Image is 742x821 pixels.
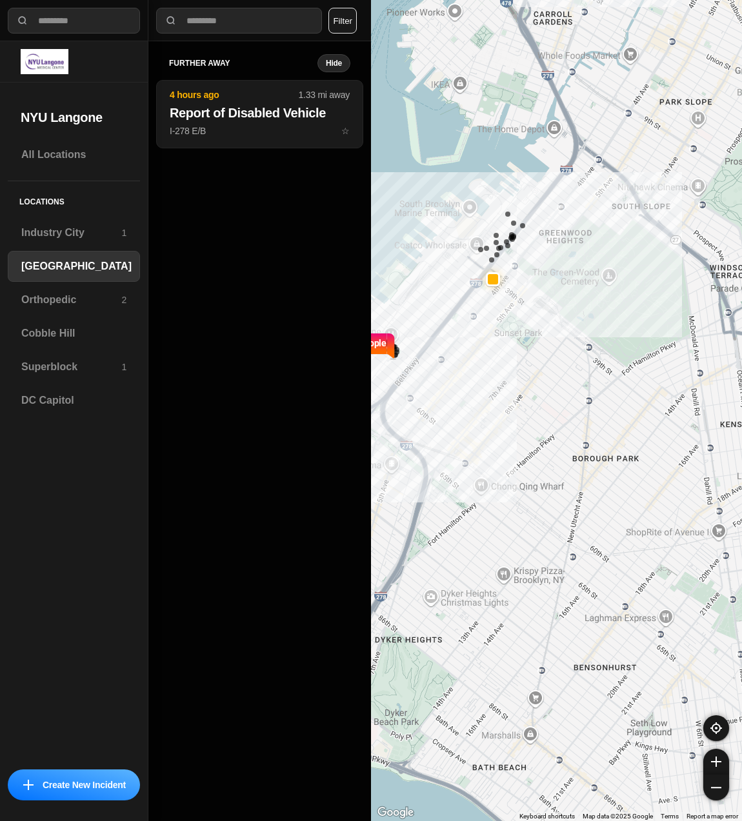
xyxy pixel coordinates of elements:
h5: further away [169,58,317,68]
p: 2 [121,293,126,306]
p: I-278 E/B [170,124,350,137]
img: recenter [710,722,722,734]
h3: Orthopedic [21,292,121,308]
img: zoom-out [711,782,721,793]
span: Map data ©2025 Google [583,813,653,820]
button: recenter [703,715,729,741]
small: Hide [326,58,342,68]
a: Open this area in Google Maps (opens a new window) [374,804,417,821]
a: Superblock1 [8,351,140,382]
a: Cobble Hill [8,318,140,349]
h3: Industry City [21,225,121,241]
img: Google [374,804,417,821]
p: 4 hours ago [170,88,299,101]
p: 1 [121,361,126,373]
h3: All Locations [21,147,126,163]
h3: Superblock [21,359,121,375]
p: 1.33 mi away [299,88,350,101]
a: DC Capitol [8,385,140,416]
button: Hide [317,54,350,72]
a: Terms (opens in new tab) [661,813,679,820]
h3: Cobble Hill [21,326,126,341]
a: 4 hours ago1.33 mi awayReport of Disabled VehicleI-278 E/Bstar [156,125,363,136]
h5: Locations [8,181,140,217]
h3: DC Capitol [21,393,126,408]
h3: [GEOGRAPHIC_DATA] [21,259,132,274]
button: Keyboard shortcuts [519,812,575,821]
img: zoom-in [711,757,721,767]
p: Create New Incident [43,778,126,791]
img: logo [21,49,68,74]
a: [GEOGRAPHIC_DATA] [8,251,140,282]
button: Filter [328,8,357,34]
button: iconCreate New Incident [8,769,140,800]
h2: NYU Langone [21,108,127,126]
a: All Locations [8,139,140,170]
h2: Report of Disabled Vehicle [170,104,350,122]
p: 421 people [344,336,386,364]
button: zoom-out [703,775,729,800]
a: Industry City1 [8,217,140,248]
img: icon [23,780,34,790]
img: search [165,14,177,27]
button: zoom-in [703,749,729,775]
img: notch [386,331,396,359]
a: Orthopedic2 [8,284,140,315]
span: star [341,126,350,136]
img: search [16,14,29,27]
p: 1 [121,226,126,239]
button: 4 hours ago1.33 mi awayReport of Disabled VehicleI-278 E/Bstar [156,80,363,148]
a: Report a map error [687,813,738,820]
